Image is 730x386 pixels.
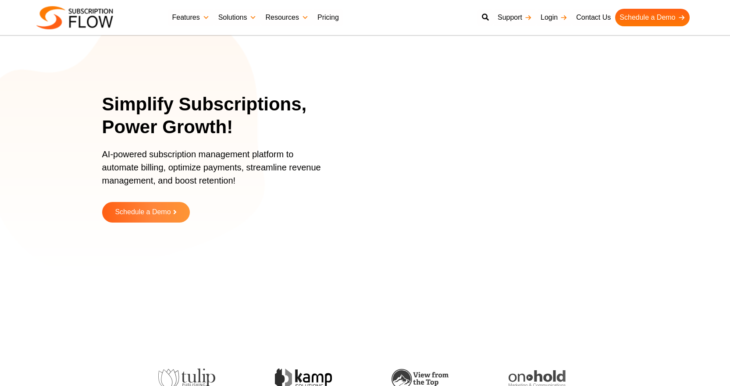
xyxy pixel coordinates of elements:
a: Resources [261,9,313,26]
a: Support [493,9,536,26]
a: Features [168,9,214,26]
p: AI-powered subscription management platform to automate billing, optimize payments, streamline re... [102,148,330,196]
a: Solutions [214,9,261,26]
a: Pricing [313,9,343,26]
a: Schedule a Demo [615,9,689,26]
img: Subscriptionflow [36,6,113,29]
a: Contact Us [572,9,615,26]
h1: Simplify Subscriptions, Power Growth! [102,93,341,139]
a: Login [536,9,572,26]
span: Schedule a Demo [115,209,171,216]
a: Schedule a Demo [102,202,190,223]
